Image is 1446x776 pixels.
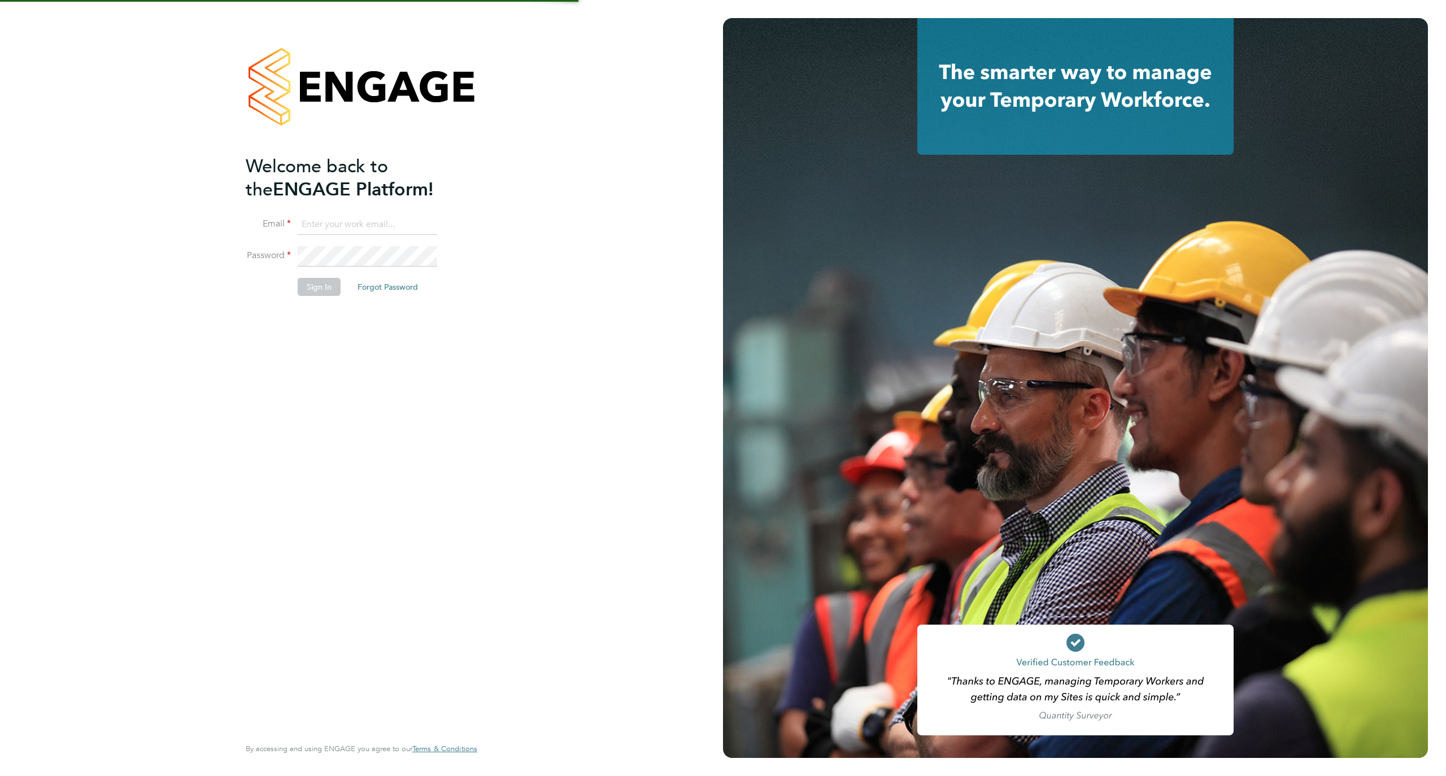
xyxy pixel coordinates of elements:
button: Forgot Password [349,278,427,296]
span: Welcome back to the [246,155,388,200]
input: Enter your work email... [298,215,437,235]
label: Email [246,218,291,230]
h2: ENGAGE Platform! [246,155,466,201]
span: By accessing and using ENGAGE you agree to our [246,744,477,753]
label: Password [246,250,291,261]
a: Terms & Conditions [412,744,477,753]
button: Sign In [298,278,341,296]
